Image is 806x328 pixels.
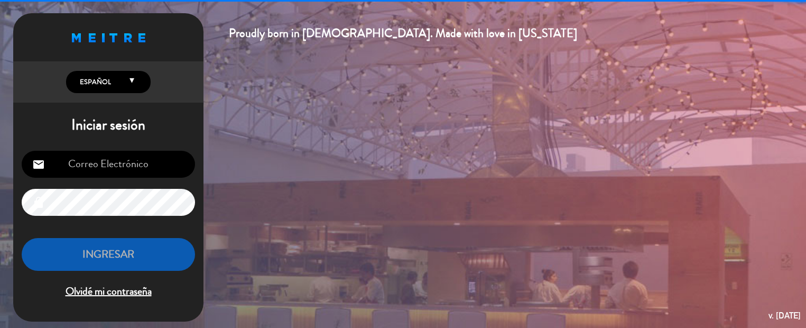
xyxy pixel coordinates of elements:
span: Olvidé mi contraseña [22,283,195,300]
button: INGRESAR [22,238,195,271]
input: Correo Electrónico [22,151,195,178]
i: email [32,158,45,171]
h1: Iniciar sesión [13,116,203,134]
div: v. [DATE] [768,308,801,323]
i: lock [32,196,45,209]
span: Español [77,77,111,87]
